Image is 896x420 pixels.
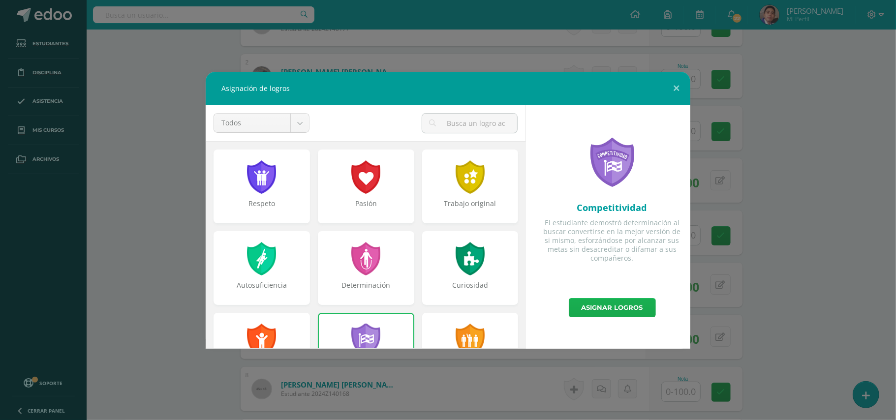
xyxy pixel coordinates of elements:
div: Asignación de logros [206,72,690,105]
input: Busca un logro aquí... [422,114,517,133]
div: Competitividad [542,202,682,213]
a: Asignar logros [569,298,656,317]
div: El estudiante demostró determinación al buscar convertirse en la mejor versión de si mismo, esfor... [542,218,682,263]
div: Trabajo original [423,199,518,218]
div: Determinación [319,280,413,300]
button: Close (Esc) [662,72,690,105]
div: Pasión [319,199,413,218]
a: Todos [214,114,309,132]
div: Respeto [215,199,309,218]
div: Curiosidad [423,280,518,300]
div: Autosuficiencia [215,280,309,300]
span: Todos [221,114,283,132]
